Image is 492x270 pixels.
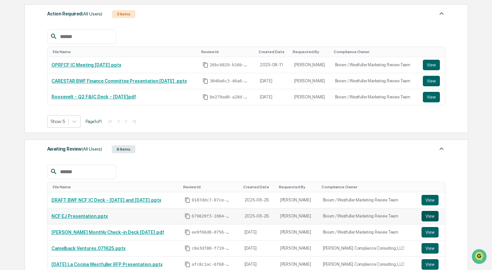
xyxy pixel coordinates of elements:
div: Toggle SortBy [334,50,416,54]
div: Toggle SortBy [259,50,287,54]
a: 🗄️Attestations [45,80,84,92]
td: Bivium / Westfuller Marketing Review Team [331,89,419,105]
div: Toggle SortBy [293,50,328,54]
td: [PERSON_NAME] [290,73,331,89]
button: View [422,243,439,254]
td: [DATE] [256,73,290,89]
span: Data Lookup [13,95,41,102]
p: How can we help? [7,14,119,24]
span: ee9f66d8-0756-4a7b-910f-56a79afb7220 [192,230,231,235]
td: Bivium / Westfuller Marketing Review Team [319,224,418,240]
button: > [123,118,129,124]
a: View [422,195,441,205]
td: Bivium / Westfuller Marketing Review Team [319,192,418,208]
span: afc8c1ac-6f68-4627-999b-d97b3a6d8081 [192,262,231,267]
span: 679820f3-1084-4cc6-b59a-a70b98ed3d3c [192,214,231,219]
a: 🖐️Preclearance [4,80,45,92]
td: [DATE] [241,240,276,257]
a: OPRFCF IC Meeting [DATE].pptx [51,62,121,68]
span: (All Users) [82,11,102,16]
a: View [423,92,441,102]
td: 2025-08-26 [241,208,276,224]
div: 🔎 [7,96,12,101]
a: NCF EJ Presentation.pptx [51,214,108,219]
span: Page 1 of 1 [86,119,102,124]
button: View [423,92,440,102]
span: Copy Id [185,197,190,203]
span: c8e3d780-f719-41d7-84c3-a659409448a4 [192,246,231,251]
button: |< [107,118,114,124]
button: >| [130,118,138,124]
a: Powered byPylon [46,111,79,116]
div: Toggle SortBy [322,185,415,189]
a: View [422,259,441,270]
td: [PERSON_NAME] Compliance Consulting, LLC [319,240,418,257]
td: [PERSON_NAME] [290,57,331,73]
a: [DATE] La Cocina Westfuller RFP Presentation.pptx [51,262,163,267]
a: 🔎Data Lookup [4,93,44,104]
div: 6 Items [112,145,135,153]
div: Start new chat [22,50,108,57]
span: Copy Id [203,94,208,100]
span: Pylon [65,111,79,116]
img: 1746055101610-c473b297-6a78-478c-a979-82029cc54cd1 [7,50,18,62]
div: 🖐️ [7,83,12,89]
td: [PERSON_NAME] [276,240,319,257]
a: DRAFT BWF NCF IC Deck - [DATE] and [DATE].pptx [51,197,161,203]
span: Preclearance [13,83,42,89]
button: < [115,118,122,124]
div: Toggle SortBy [279,185,316,189]
img: caret [438,10,445,17]
span: Copy Id [185,213,190,219]
div: 🗄️ [48,83,53,89]
div: Toggle SortBy [53,185,178,189]
div: Toggle SortBy [424,50,443,54]
img: caret [438,145,445,153]
span: Copy Id [203,62,208,68]
td: 2025-08-11 [256,57,290,73]
a: View [422,227,441,238]
div: Awaiting Review [47,145,102,153]
span: Copy Id [185,229,190,235]
span: 3040a6c3-46a6-4967-bb2b-85f2d937caf2 [210,78,249,84]
span: 9107ddc7-07ce-468e-8005-e1cfd377d405 [192,197,231,203]
td: [PERSON_NAME] [276,224,319,240]
a: View [423,60,441,70]
div: Toggle SortBy [201,50,253,54]
td: [PERSON_NAME] [276,192,319,208]
span: Copy Id [203,78,208,84]
button: View [422,211,439,221]
a: View [422,243,441,254]
td: Bivium / Westfuller Marketing Review Team [319,208,418,224]
td: Bivium / Westfuller Marketing Review Team [331,57,419,73]
span: (All Users) [82,146,102,152]
td: [DATE] [256,89,290,105]
button: View [422,195,439,205]
div: Toggle SortBy [423,185,443,189]
td: [PERSON_NAME] [290,89,331,105]
td: Bivium / Westfuller Marketing Review Team [331,73,419,89]
span: 8e279ad0-a28d-46d3-996c-bb4558ac32a4 [210,94,249,100]
button: View [423,76,440,86]
a: [PERSON_NAME] Monthly Check-in Deck [DATE].pdf [51,230,164,235]
a: View [423,76,441,86]
button: Start new chat [111,52,119,60]
a: Camelback Ventures.071625.pptx [51,246,126,251]
td: 2025-08-26 [241,192,276,208]
a: CARESTAR BWF Finance Committee Presentation [DATE] .pptx [51,78,187,84]
td: [DATE] [241,224,276,240]
span: Copy Id [185,245,190,251]
button: View [422,227,439,238]
td: [PERSON_NAME] [276,208,319,224]
div: Action Required [47,10,102,18]
a: Roosevelt・Q2 F&IC Deck・[DATE]pdf [51,94,136,99]
span: Copy Id [185,261,190,267]
span: Attestations [54,83,81,89]
button: View [423,60,440,70]
span: 26bc8829-b16b-4363-a224-b3a9a7c40805 [210,62,249,68]
button: View [422,259,439,270]
div: Toggle SortBy [53,50,196,54]
a: View [422,211,441,221]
